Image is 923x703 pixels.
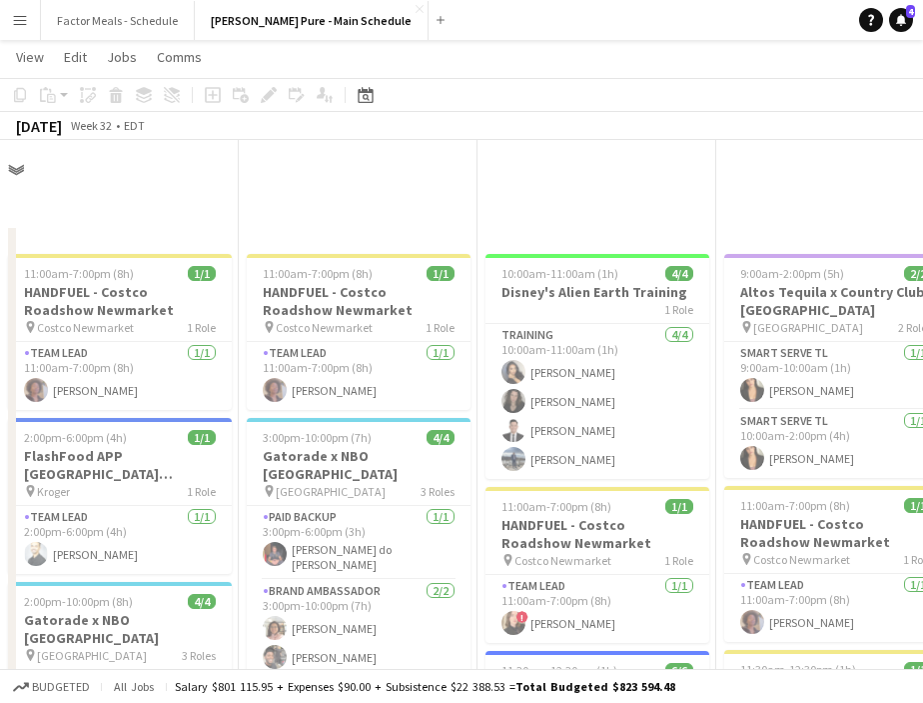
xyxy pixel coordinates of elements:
[501,266,618,281] span: 10:00am-11:00am (1h)
[8,342,232,410] app-card-role: Team Lead1/111:00am-7:00pm (8h)[PERSON_NAME]
[740,266,844,281] span: 9:00am-2:00pm (5h)
[247,506,470,580] app-card-role: Paid Backup1/13:00pm-6:00pm (3h)[PERSON_NAME] do [PERSON_NAME]
[64,48,87,66] span: Edit
[124,118,145,133] div: EDT
[187,320,216,335] span: 1 Role
[740,662,856,677] span: 11:30am-12:30pm (1h)
[421,484,455,499] span: 3 Roles
[188,430,216,445] span: 1/1
[753,320,863,335] span: [GEOGRAPHIC_DATA]
[247,447,470,483] h3: Gatorade x NBO [GEOGRAPHIC_DATA]
[485,324,709,479] app-card-role: Training4/410:00am-11:00am (1h)[PERSON_NAME][PERSON_NAME][PERSON_NAME][PERSON_NAME]
[247,254,470,410] app-job-card: 11:00am-7:00pm (8h)1/1HANDFUEL - Costco Roadshow Newmarket Costco Newmarket1 RoleTeam Lead1/111:0...
[247,342,470,410] app-card-role: Team Lead1/111:00am-7:00pm (8h)[PERSON_NAME]
[16,116,62,136] div: [DATE]
[8,283,232,319] h3: HANDFUEL - Costco Roadshow Newmarket
[56,44,95,70] a: Edit
[485,283,709,301] h3: Disney's Alien Earth Training
[8,506,232,574] app-card-role: Team Lead1/12:00pm-6:00pm (4h)[PERSON_NAME]
[195,1,429,40] button: [PERSON_NAME] Pure - Main Schedule
[426,320,455,335] span: 1 Role
[182,648,216,663] span: 3 Roles
[501,499,611,514] span: 11:00am-7:00pm (8h)
[276,484,386,499] span: [GEOGRAPHIC_DATA]
[16,48,44,66] span: View
[514,553,611,568] span: Costco Newmarket
[99,44,145,70] a: Jobs
[157,48,202,66] span: Comms
[8,447,232,483] h3: FlashFood APP [GEOGRAPHIC_DATA] [GEOGRAPHIC_DATA][US_STATE] #503
[485,575,709,643] app-card-role: Team Lead1/111:00am-7:00pm (8h)![PERSON_NAME]
[485,254,709,479] app-job-card: 10:00am-11:00am (1h)4/4Disney's Alien Earth Training1 RoleTraining4/410:00am-11:00am (1h)[PERSON_...
[276,320,373,335] span: Costco Newmarket
[753,552,850,567] span: Costco Newmarket
[664,553,693,568] span: 1 Role
[37,484,70,499] span: Kroger
[66,118,116,133] span: Week 32
[187,484,216,499] span: 1 Role
[24,430,127,445] span: 2:00pm-6:00pm (4h)
[175,679,675,694] div: Salary $801 115.95 + Expenses $90.00 + Subsistence $22 388.53 =
[485,487,709,643] app-job-card: 11:00am-7:00pm (8h)1/1HANDFUEL - Costco Roadshow Newmarket Costco Newmarket1 RoleTeam Lead1/111:0...
[8,418,232,574] app-job-card: 2:00pm-6:00pm (4h)1/1FlashFood APP [GEOGRAPHIC_DATA] [GEOGRAPHIC_DATA][US_STATE] #503 Kroger1 Rol...
[149,44,210,70] a: Comms
[906,5,915,18] span: 4
[263,266,373,281] span: 11:00am-7:00pm (8h)
[110,679,158,694] span: All jobs
[188,594,216,609] span: 4/4
[665,499,693,514] span: 1/1
[427,266,455,281] span: 1/1
[37,320,134,335] span: Costco Newmarket
[889,8,913,32] a: 4
[247,283,470,319] h3: HANDFUEL - Costco Roadshow Newmarket
[664,302,693,317] span: 1 Role
[188,266,216,281] span: 1/1
[24,594,133,609] span: 2:00pm-10:00pm (8h)
[485,516,709,552] h3: HANDFUEL - Costco Roadshow Newmarket
[8,254,232,410] app-job-card: 11:00am-7:00pm (8h)1/1HANDFUEL - Costco Roadshow Newmarket Costco Newmarket1 RoleTeam Lead1/111:0...
[665,663,693,678] span: 6/6
[665,266,693,281] span: 4/4
[32,680,90,694] span: Budgeted
[10,676,93,698] button: Budgeted
[427,430,455,445] span: 4/4
[41,1,195,40] button: Factor Meals - Schedule
[8,44,52,70] a: View
[516,611,528,623] span: !
[740,498,850,513] span: 11:00am-7:00pm (8h)
[107,48,137,66] span: Jobs
[37,648,147,663] span: [GEOGRAPHIC_DATA]
[8,611,232,647] h3: Gatorade x NBO [GEOGRAPHIC_DATA]
[501,663,617,678] span: 11:30am-12:30pm (1h)
[515,679,675,694] span: Total Budgeted $823 594.48
[247,580,470,677] app-card-role: Brand Ambassador2/23:00pm-10:00pm (7h)[PERSON_NAME][PERSON_NAME]
[263,430,372,445] span: 3:00pm-10:00pm (7h)
[24,266,134,281] span: 11:00am-7:00pm (8h)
